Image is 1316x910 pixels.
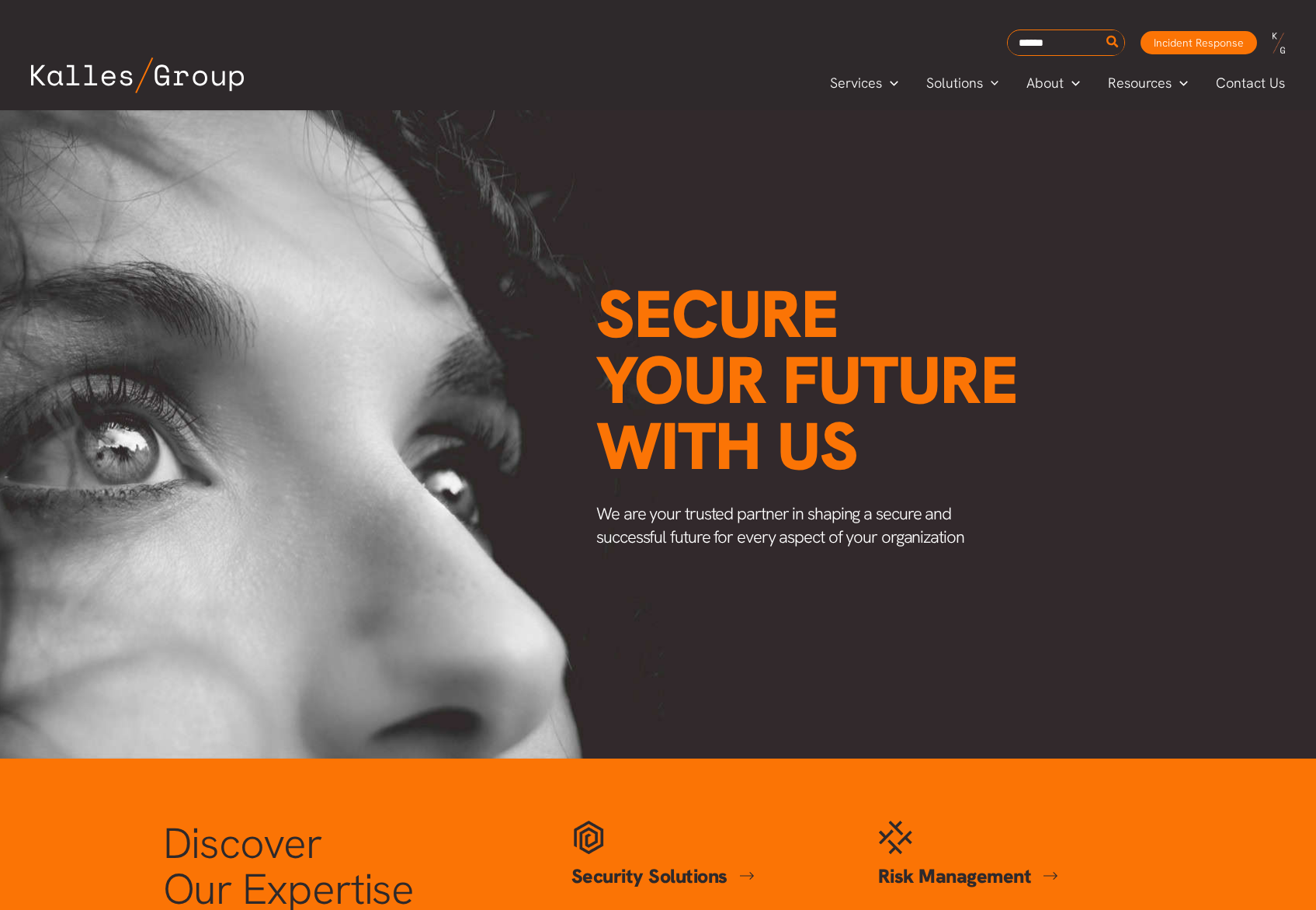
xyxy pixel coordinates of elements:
span: Menu Toggle [882,71,898,95]
a: Contact Us [1202,71,1300,95]
span: Solutions [926,71,983,95]
span: Contact Us [1216,71,1285,95]
button: Search [1103,30,1123,55]
a: ServicesMenu Toggle [816,71,912,95]
span: Menu Toggle [1172,71,1188,95]
a: Security Solutions [571,863,755,889]
span: Services [830,71,882,95]
a: AboutMenu Toggle [1012,71,1094,95]
span: About [1026,71,1064,95]
img: Kalles Group [31,57,244,93]
a: Incident Response [1141,31,1257,54]
span: Secure your future with us [596,271,1018,489]
span: We are your trusted partner in shaping a secure and successful future for every aspect of your or... [596,502,964,548]
span: Menu Toggle [1064,71,1080,95]
span: Menu Toggle [983,71,999,95]
a: ResourcesMenu Toggle [1094,71,1202,95]
nav: Primary Site Navigation [816,70,1300,96]
a: SolutionsMenu Toggle [912,71,1013,95]
a: Risk Management [878,863,1059,889]
span: Resources [1108,71,1172,95]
